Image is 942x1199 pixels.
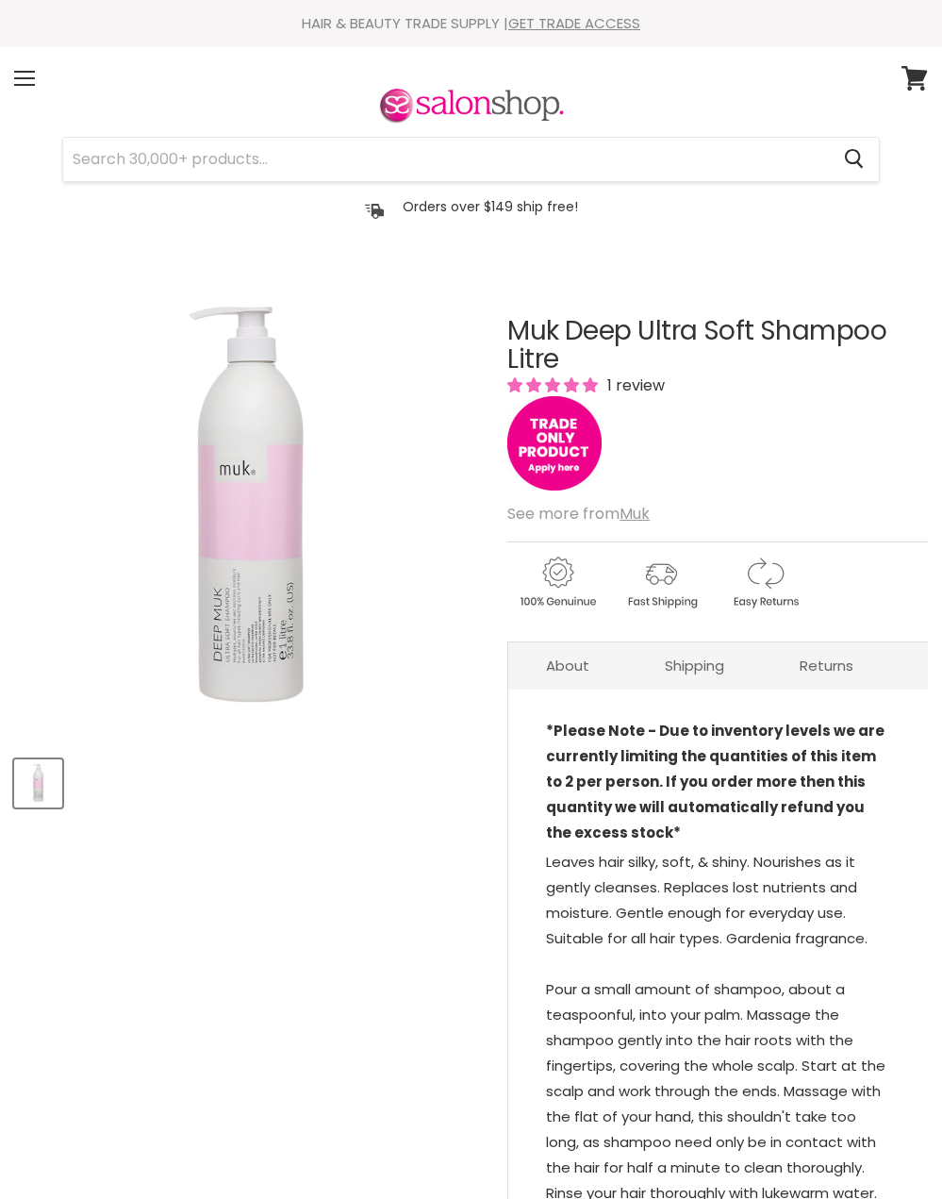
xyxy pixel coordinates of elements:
a: GET TRADE ACCESS [508,13,640,33]
a: Muk [620,503,650,525]
h1: Muk Deep Ultra Soft Shampoo Litre [507,317,928,375]
a: Returns [762,642,891,689]
a: About [508,642,627,689]
p: Orders over $149 ship free! [403,198,578,215]
span: See more from [507,503,650,525]
span: 5.00 stars [507,375,602,396]
img: shipping.gif [611,554,711,611]
input: Search [63,138,829,181]
form: Product [62,137,880,182]
button: Search [829,138,879,181]
img: tradeonly_small.jpg [507,396,602,491]
img: returns.gif [715,554,815,611]
img: Muk Deep Ultra Soft Shampoo Litre [16,762,60,803]
span: 1 review [602,375,665,396]
div: Product thumbnails [11,754,488,808]
a: Shipping [627,642,762,689]
strong: *Please Note - Due to inventory levels we are currently limiting the quantities of this item to 2... [546,721,884,842]
img: genuine.gif [507,554,607,611]
div: Muk Deep Ultra Soft Shampoo Litre image. Click or Scroll to Zoom. [14,270,485,741]
button: Muk Deep Ultra Soft Shampoo Litre [14,759,62,808]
